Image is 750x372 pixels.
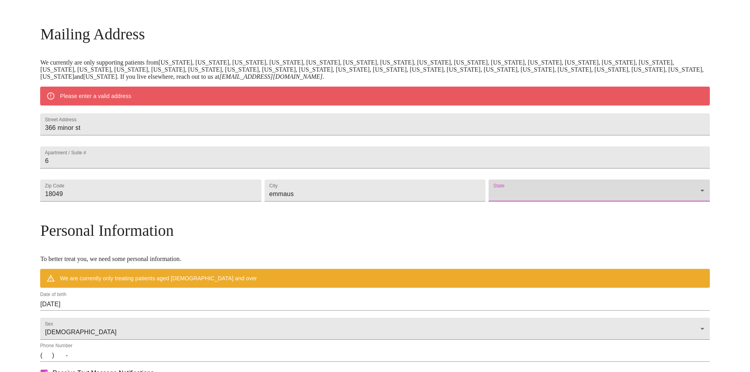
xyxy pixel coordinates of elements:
[60,89,131,103] div: Please enter a valid address
[219,73,322,80] em: [EMAIL_ADDRESS][DOMAIN_NAME]
[40,318,709,340] div: [DEMOGRAPHIC_DATA]
[40,255,709,263] p: To better treat you, we need some personal information.
[489,180,709,202] div: ​
[40,25,709,43] h3: Mailing Address
[40,221,709,240] h3: Personal Information
[40,344,72,348] label: Phone Number
[40,59,709,80] p: We currently are only supporting patients from [US_STATE], [US_STATE], [US_STATE], [US_STATE], [U...
[60,271,257,285] div: We are currently only treating patients aged [DEMOGRAPHIC_DATA] and over
[40,292,67,297] label: Date of birth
